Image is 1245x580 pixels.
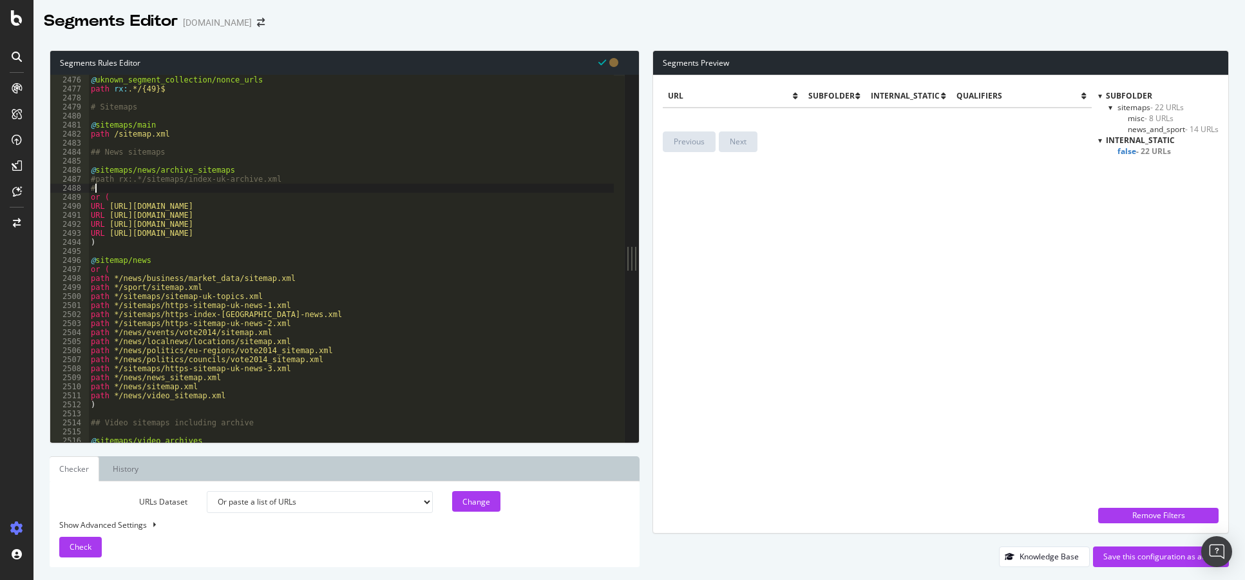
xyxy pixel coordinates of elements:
[50,382,89,391] div: 2510
[1117,102,1184,113] span: Click to filter Subfolder on sitemaps and its children
[1128,113,1174,124] span: Click to filter Subfolder on sitemaps/misc
[1106,135,1175,146] span: internal_static
[50,391,89,400] div: 2511
[609,56,618,68] span: You have unsaved modifications
[70,541,91,552] span: Check
[50,328,89,337] div: 2504
[50,148,89,157] div: 2484
[50,364,89,373] div: 2508
[808,90,855,101] span: Subfolder
[50,400,89,409] div: 2512
[999,551,1090,562] a: Knowledge Base
[1150,102,1184,113] span: - 22 URLs
[257,18,265,27] div: arrow-right-arrow-left
[50,102,89,111] div: 2479
[1098,508,1219,523] button: Remove Filters
[1201,536,1232,567] div: Open Intercom Messenger
[1185,124,1219,135] span: - 14 URLs
[50,519,620,530] div: Show Advanced Settings
[50,84,89,93] div: 2477
[50,292,89,301] div: 2500
[50,319,89,328] div: 2503
[50,256,89,265] div: 2496
[50,238,89,247] div: 2494
[462,496,490,507] div: Change
[50,301,89,310] div: 2501
[183,16,252,29] div: [DOMAIN_NAME]
[1136,146,1171,157] span: - 22 URLs
[50,427,89,436] div: 2515
[1093,546,1229,567] button: Save this configuration as active
[50,310,89,319] div: 2502
[1117,146,1171,157] span: Click to filter internal_static on false
[50,456,99,481] a: Checker
[653,51,1229,75] div: Segments Preview
[1106,510,1211,521] div: Remove Filters
[50,337,89,346] div: 2505
[50,355,89,364] div: 2507
[50,220,89,229] div: 2492
[999,546,1090,567] button: Knowledge Base
[668,90,793,101] span: url
[50,93,89,102] div: 2478
[719,131,757,152] button: Next
[50,184,89,193] div: 2488
[956,90,1081,101] span: qualifiers
[1128,124,1219,135] span: Click to filter Subfolder on sitemaps/news_and_sport
[50,193,89,202] div: 2489
[50,418,89,427] div: 2514
[50,373,89,382] div: 2509
[1106,90,1152,101] span: Subfolder
[44,10,178,32] div: Segments Editor
[50,139,89,148] div: 2483
[50,111,89,121] div: 2480
[50,157,89,166] div: 2485
[50,346,89,355] div: 2506
[50,229,89,238] div: 2493
[50,283,89,292] div: 2499
[663,131,716,152] button: Previous
[50,211,89,220] div: 2491
[50,130,89,139] div: 2482
[1020,551,1079,562] div: Knowledge Base
[102,456,149,481] a: History
[674,136,705,147] div: Previous
[50,51,639,75] div: Segments Rules Editor
[598,56,606,68] span: Syntax is valid
[50,202,89,211] div: 2490
[452,491,500,512] button: Change
[50,247,89,256] div: 2495
[50,75,89,84] div: 2476
[50,121,89,130] div: 2481
[1145,113,1174,124] span: - 8 URLs
[50,265,89,274] div: 2497
[50,409,89,418] div: 2513
[59,537,102,557] button: Check
[50,175,89,184] div: 2487
[50,491,197,513] label: URLs Dataset
[1103,551,1219,562] div: Save this configuration as active
[50,436,89,445] div: 2516
[871,90,940,101] span: internal_static
[50,274,89,283] div: 2498
[730,136,746,147] div: Next
[50,166,89,175] div: 2486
